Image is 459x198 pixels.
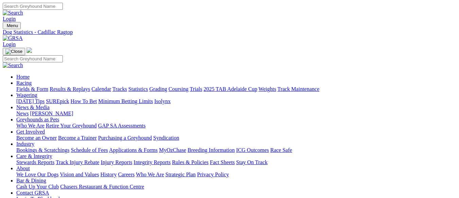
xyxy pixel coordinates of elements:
button: Toggle navigation [3,48,25,55]
a: Login [3,41,16,47]
a: Racing [16,80,32,86]
a: Privacy Policy [197,172,229,177]
a: Login [3,16,16,22]
div: News & Media [16,111,456,117]
a: Dog Statistics - Cadillac Ragtop [3,29,456,35]
a: Statistics [128,86,148,92]
a: Careers [118,172,135,177]
img: Search [3,10,23,16]
a: Wagering [16,92,37,98]
a: Become a Trainer [58,135,97,141]
a: SUREpick [46,98,69,104]
a: Race Safe [270,147,292,153]
a: MyOzChase [159,147,186,153]
div: Racing [16,86,456,92]
a: Become an Owner [16,135,57,141]
a: Fields & Form [16,86,48,92]
a: Minimum Betting Limits [98,98,153,104]
div: Greyhounds as Pets [16,123,456,129]
img: logo-grsa-white.png [27,47,32,53]
a: Track Maintenance [278,86,319,92]
a: Isolynx [154,98,171,104]
a: Track Injury Rebate [56,159,99,165]
a: Contact GRSA [16,190,49,196]
button: Toggle navigation [3,22,21,29]
a: Industry [16,141,34,147]
img: Search [3,62,23,68]
a: Stay On Track [236,159,267,165]
a: Weights [259,86,276,92]
img: GRSA [3,35,23,41]
a: Trials [190,86,202,92]
input: Search [3,55,63,62]
a: We Love Our Dogs [16,172,58,177]
a: Grading [149,86,167,92]
a: Retire Your Greyhound [46,123,97,128]
a: [DATE] Tips [16,98,45,104]
a: Cash Up Your Club [16,184,59,190]
a: Purchasing a Greyhound [98,135,152,141]
a: Coursing [169,86,189,92]
a: Results & Replays [50,86,90,92]
a: GAP SA Assessments [98,123,146,128]
a: Care & Integrity [16,153,52,159]
a: Schedule of Fees [71,147,108,153]
div: Bar & Dining [16,184,456,190]
a: Bar & Dining [16,178,46,183]
div: Industry [16,147,456,153]
a: [PERSON_NAME] [30,111,73,116]
a: Calendar [91,86,111,92]
a: Home [16,74,30,80]
a: Breeding Information [188,147,235,153]
div: Care & Integrity [16,159,456,165]
a: Applications & Forms [109,147,158,153]
a: Chasers Restaurant & Function Centre [60,184,144,190]
span: Menu [7,23,18,28]
a: Integrity Reports [134,159,171,165]
a: History [100,172,117,177]
a: Bookings & Scratchings [16,147,69,153]
a: ICG Outcomes [236,147,269,153]
div: Wagering [16,98,456,104]
a: Get Involved [16,129,45,135]
a: Greyhounds as Pets [16,117,59,122]
a: Stewards Reports [16,159,54,165]
div: Get Involved [16,135,456,141]
a: News [16,111,29,116]
a: Syndication [153,135,179,141]
a: Vision and Values [60,172,99,177]
div: About [16,172,456,178]
img: Close [5,49,22,54]
a: About [16,165,30,171]
a: Tracks [112,86,127,92]
a: Strategic Plan [165,172,196,177]
a: Rules & Policies [172,159,209,165]
a: Who We Are [16,123,45,128]
a: 2025 TAB Adelaide Cup [204,86,257,92]
a: Injury Reports [101,159,132,165]
a: Fact Sheets [210,159,235,165]
input: Search [3,3,63,10]
a: How To Bet [71,98,97,104]
a: News & Media [16,104,50,110]
a: Who We Are [136,172,164,177]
